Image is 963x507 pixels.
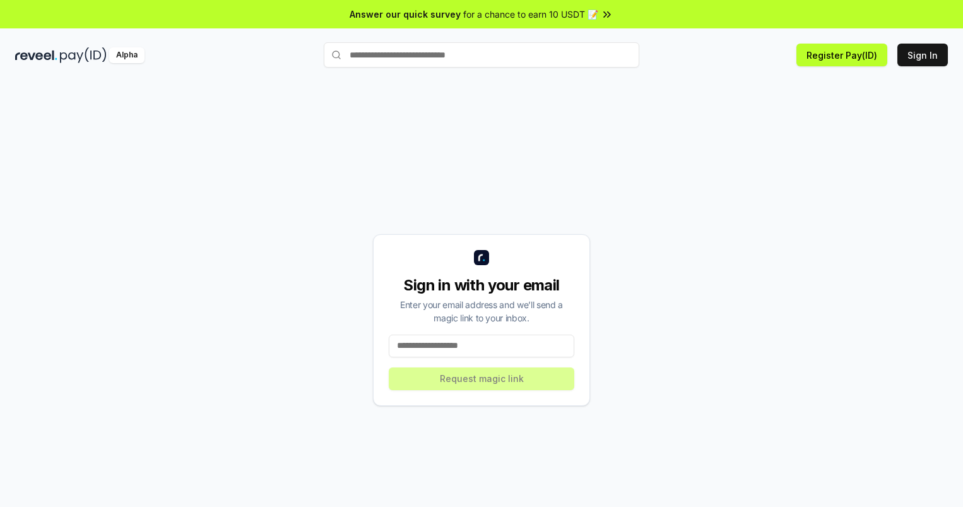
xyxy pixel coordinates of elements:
div: Enter your email address and we’ll send a magic link to your inbox. [389,298,574,325]
img: logo_small [474,250,489,265]
span: Answer our quick survey [350,8,461,21]
div: Sign in with your email [389,275,574,295]
div: Alpha [109,47,145,63]
button: Sign In [897,44,948,66]
img: pay_id [60,47,107,63]
span: for a chance to earn 10 USDT 📝 [463,8,598,21]
img: reveel_dark [15,47,57,63]
button: Register Pay(ID) [796,44,887,66]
